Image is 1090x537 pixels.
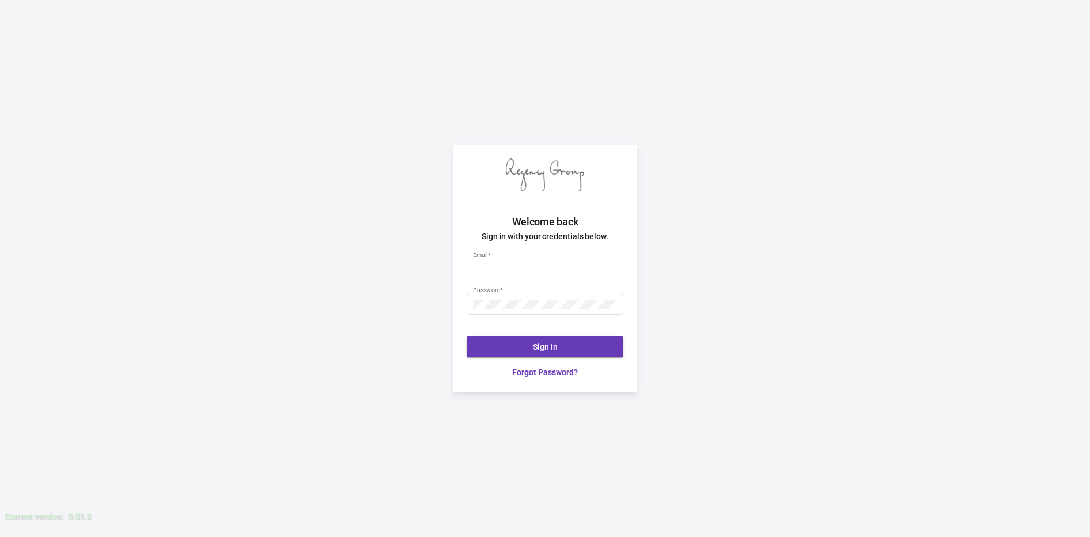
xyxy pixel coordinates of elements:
[453,214,637,229] h2: Welcome back
[506,158,584,191] img: Regency Group logo
[467,366,623,379] a: Forgot Password?
[5,510,63,523] div: Current version:
[453,229,637,243] h4: Sign in with your credentials below.
[467,336,623,357] button: Sign In
[68,510,91,523] div: 0.51.2
[533,342,558,351] span: Sign In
